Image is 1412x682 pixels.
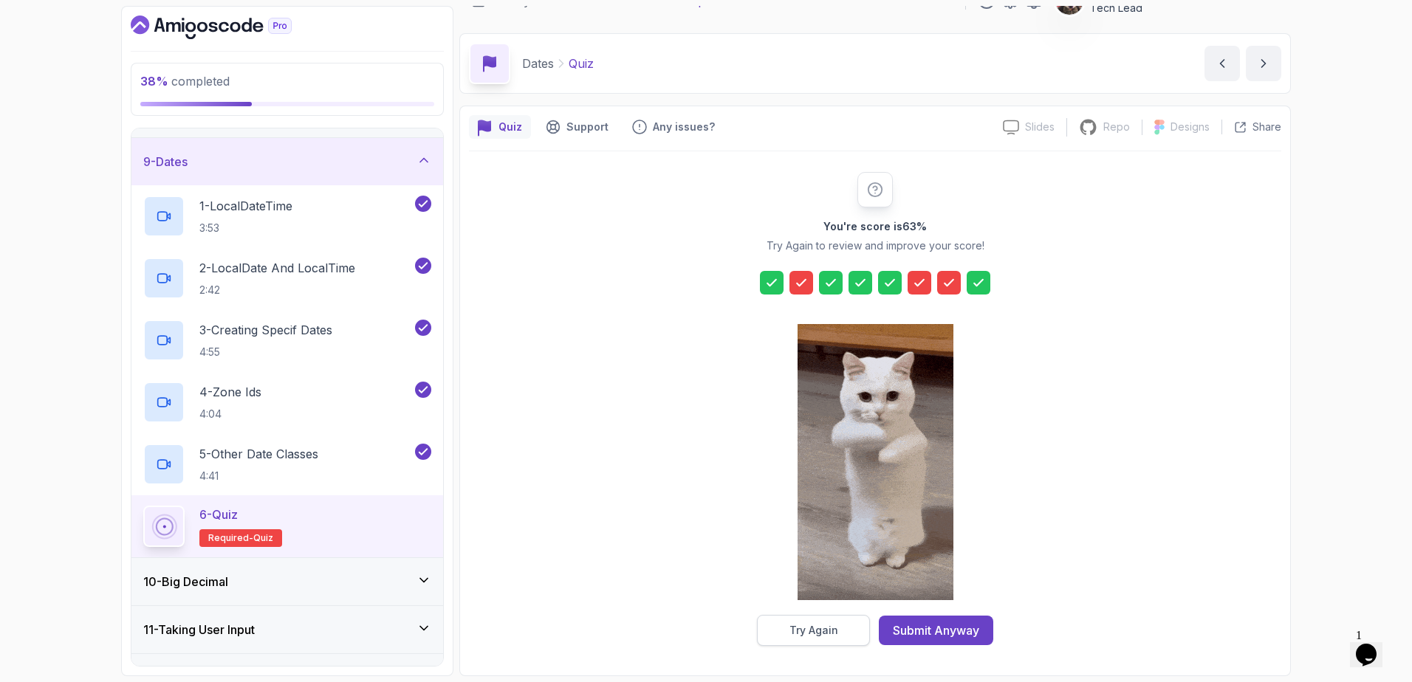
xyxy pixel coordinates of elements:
[140,74,168,89] span: 38 %
[253,532,273,544] span: quiz
[199,383,261,401] p: 4 - Zone Ids
[199,407,261,421] p: 4:04
[1090,1,1264,15] p: Tech Lead
[143,444,431,485] button: 5-Other Date Classes4:41
[143,573,228,590] h3: 10 - Big Decimal
[653,120,715,134] p: Any issues?
[199,445,318,463] p: 5 - Other Date Classes
[569,55,594,72] p: Quiz
[208,532,253,544] span: Required-
[798,324,953,600] img: cool-cat
[522,55,554,72] p: Dates
[767,238,984,253] p: Try Again to review and improve your score!
[131,15,326,39] a: Dashboard
[131,606,443,653] button: 11-Taking User Input
[143,153,188,170] h3: 9 - Dates
[199,197,292,215] p: 1 - LocalDateTime
[1252,120,1281,134] p: Share
[789,623,838,638] div: Try Again
[1025,120,1055,134] p: Slides
[199,345,332,359] p: 4:55
[143,621,255,638] h3: 11 - Taking User Input
[1103,120,1130,134] p: Repo
[199,469,318,483] p: 4:41
[823,219,927,234] h2: You're score is 63 %
[143,196,431,237] button: 1-LocalDateTime3:53
[143,506,431,547] button: 6-QuizRequired-quiz
[1204,46,1240,81] button: previous content
[1246,46,1281,81] button: next content
[1350,623,1397,667] iframe: chat widget
[893,621,979,639] div: Submit Anyway
[131,558,443,605] button: 10-Big Decimal
[143,320,431,361] button: 3-Creating Specif Dates4:55
[140,74,230,89] span: completed
[199,283,355,297] p: 2:42
[199,506,238,523] p: 6 - Quiz
[199,321,332,339] p: 3 - Creating Specif Dates
[199,259,355,277] p: 2 - LocalDate And LocalTime
[757,615,870,646] button: Try Again
[566,120,609,134] p: Support
[1171,120,1210,134] p: Designs
[131,138,443,185] button: 9-Dates
[498,120,522,134] p: Quiz
[1221,120,1281,134] button: Share
[537,115,617,139] button: Support button
[199,221,292,235] p: 3:53
[879,616,993,645] button: Submit Anyway
[143,382,431,423] button: 4-Zone Ids4:04
[469,115,531,139] button: quiz button
[623,115,724,139] button: Feedback button
[143,258,431,299] button: 2-LocalDate And LocalTime2:42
